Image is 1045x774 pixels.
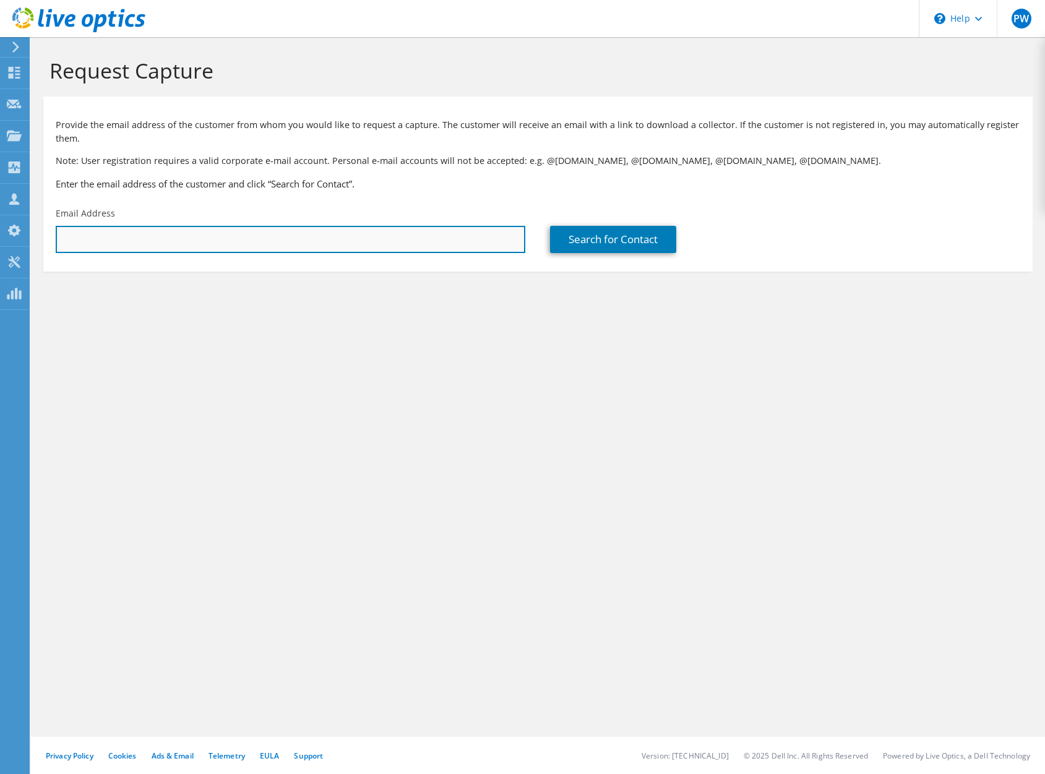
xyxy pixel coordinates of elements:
[1012,9,1031,28] span: PW
[56,118,1020,145] p: Provide the email address of the customer from whom you would like to request a capture. The cust...
[56,154,1020,168] p: Note: User registration requires a valid corporate e-mail account. Personal e-mail accounts will ...
[883,750,1030,761] li: Powered by Live Optics, a Dell Technology
[46,750,93,761] a: Privacy Policy
[294,750,323,761] a: Support
[934,13,945,24] svg: \n
[642,750,729,761] li: Version: [TECHNICAL_ID]
[260,750,279,761] a: EULA
[209,750,245,761] a: Telemetry
[108,750,137,761] a: Cookies
[550,226,676,253] a: Search for Contact
[744,750,868,761] li: © 2025 Dell Inc. All Rights Reserved
[152,750,194,761] a: Ads & Email
[56,207,115,220] label: Email Address
[49,58,1020,84] h1: Request Capture
[56,177,1020,191] h3: Enter the email address of the customer and click “Search for Contact”.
